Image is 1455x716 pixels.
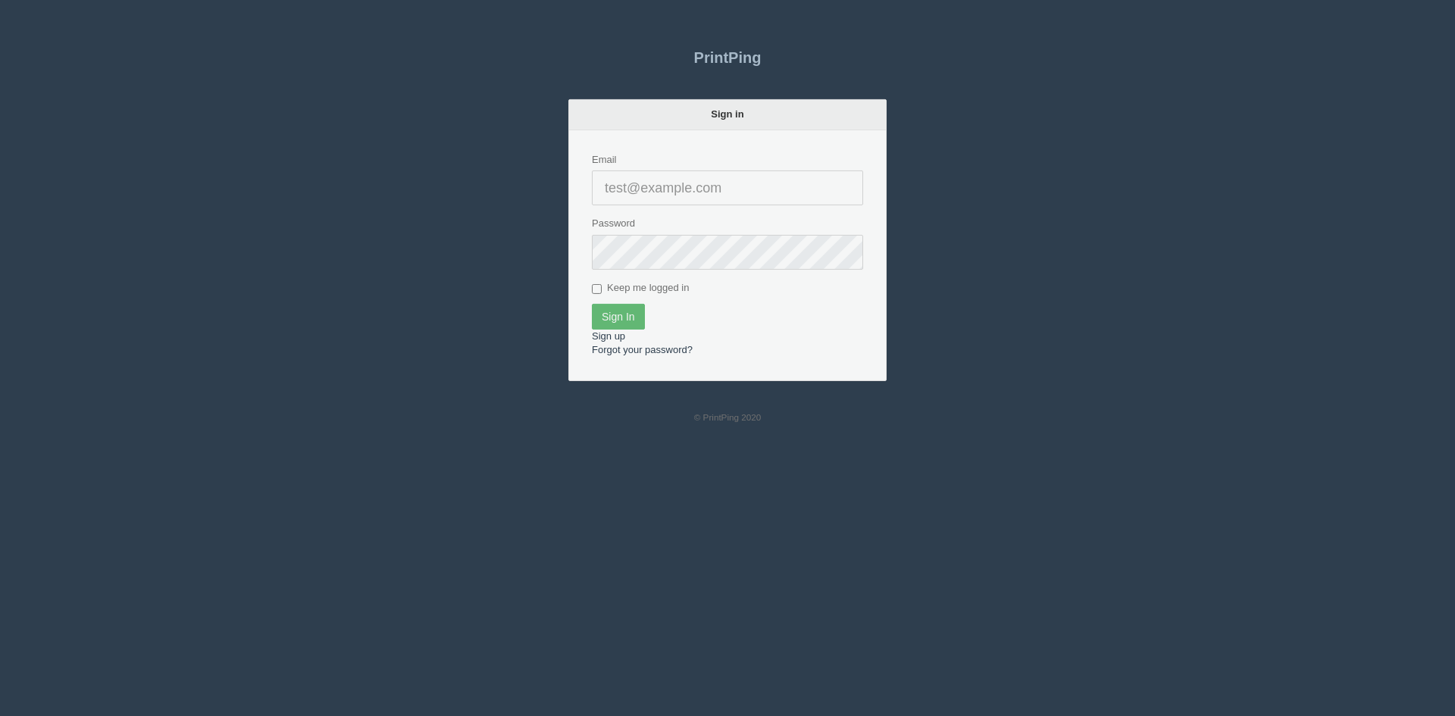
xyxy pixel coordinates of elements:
input: test@example.com [592,170,863,205]
label: Password [592,216,635,230]
input: Keep me logged in [592,283,602,293]
label: Keep me logged in [592,280,689,295]
a: PrintPing [568,38,887,76]
label: Email [592,152,617,167]
input: Sign In [592,303,645,329]
strong: Sign in [711,108,743,119]
small: © PrintPing 2020 [694,412,762,422]
a: Sign up [592,330,625,341]
a: Forgot your password? [592,343,693,355]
